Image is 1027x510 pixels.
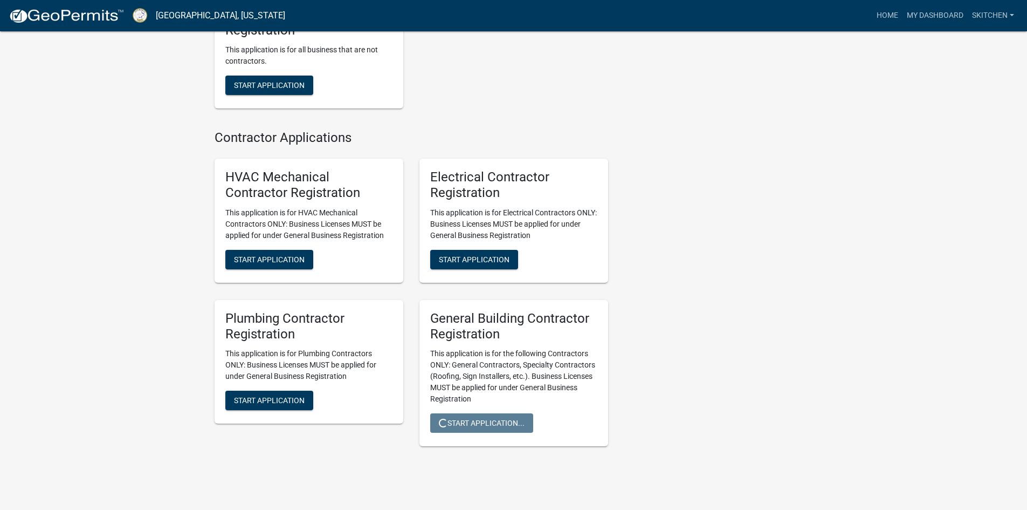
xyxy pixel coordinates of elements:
a: Home [872,5,902,26]
button: Start Application [225,250,313,269]
span: Start Application... [439,419,525,427]
h5: Electrical Contractor Registration [430,169,597,201]
a: [GEOGRAPHIC_DATA], [US_STATE] [156,6,285,25]
a: skitchen [968,5,1018,26]
span: Start Application [234,255,305,263]
p: This application is for the following Contractors ONLY: General Contractors, Specialty Contractor... [430,348,597,405]
h5: General Building Contractor Registration [430,311,597,342]
span: Start Application [234,396,305,405]
button: Start Application [225,391,313,410]
a: My Dashboard [902,5,968,26]
button: Start Application [430,250,518,269]
p: This application is for all business that are not contractors. [225,44,392,67]
p: This application is for HVAC Mechanical Contractors ONLY: Business Licenses MUST be applied for u... [225,207,392,241]
h4: Contractor Applications [215,130,608,146]
p: This application is for Electrical Contractors ONLY: Business Licenses MUST be applied for under ... [430,207,597,241]
span: Start Application [234,81,305,90]
p: This application is for Plumbing Contractors ONLY: Business Licenses MUST be applied for under Ge... [225,348,392,382]
button: Start Application [225,76,313,95]
h5: HVAC Mechanical Contractor Registration [225,169,392,201]
img: Putnam County, Georgia [133,8,147,23]
button: Start Application... [430,413,533,433]
span: Start Application [439,255,509,263]
h5: Plumbing Contractor Registration [225,311,392,342]
wm-workflow-list-section: Contractor Applications [215,130,608,455]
